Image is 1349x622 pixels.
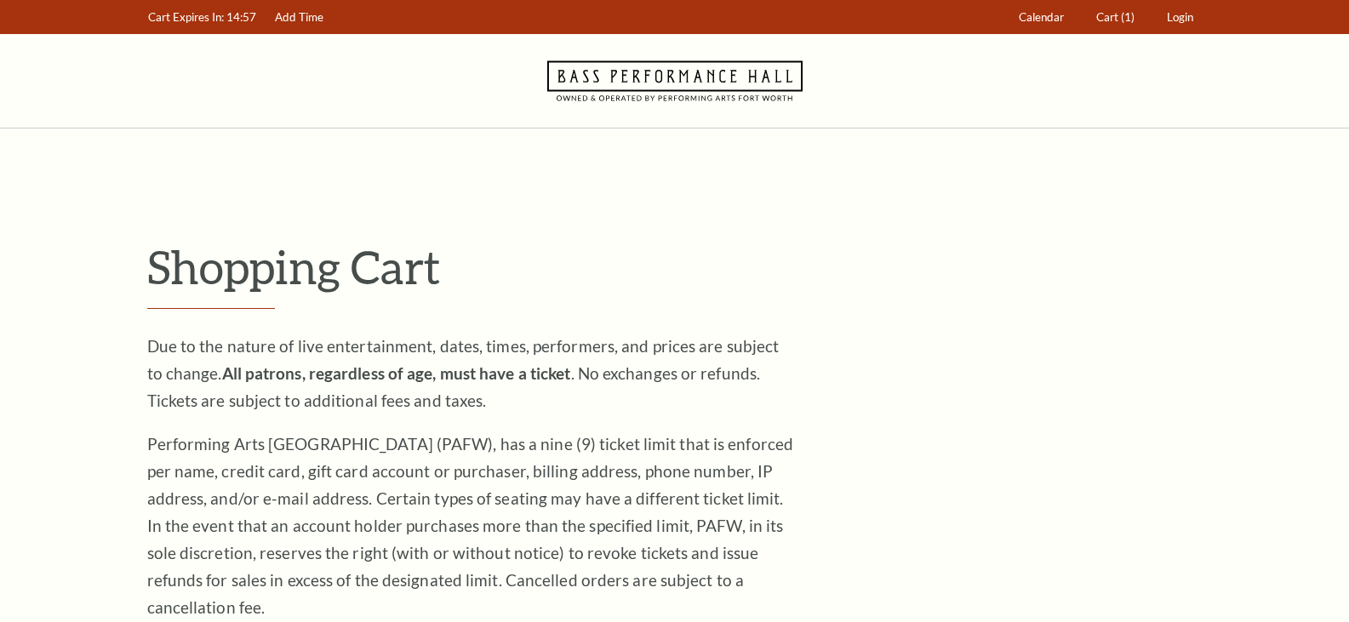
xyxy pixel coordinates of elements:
[1088,1,1142,34] a: Cart (1)
[1121,10,1135,24] span: (1)
[147,239,1203,294] p: Shopping Cart
[1158,1,1201,34] a: Login
[1167,10,1193,24] span: Login
[147,336,780,410] span: Due to the nature of live entertainment, dates, times, performers, and prices are subject to chan...
[148,10,224,24] span: Cart Expires In:
[222,363,571,383] strong: All patrons, regardless of age, must have a ticket
[147,431,794,621] p: Performing Arts [GEOGRAPHIC_DATA] (PAFW), has a nine (9) ticket limit that is enforced per name, ...
[226,10,256,24] span: 14:57
[266,1,331,34] a: Add Time
[1010,1,1072,34] a: Calendar
[1096,10,1118,24] span: Cart
[1019,10,1064,24] span: Calendar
